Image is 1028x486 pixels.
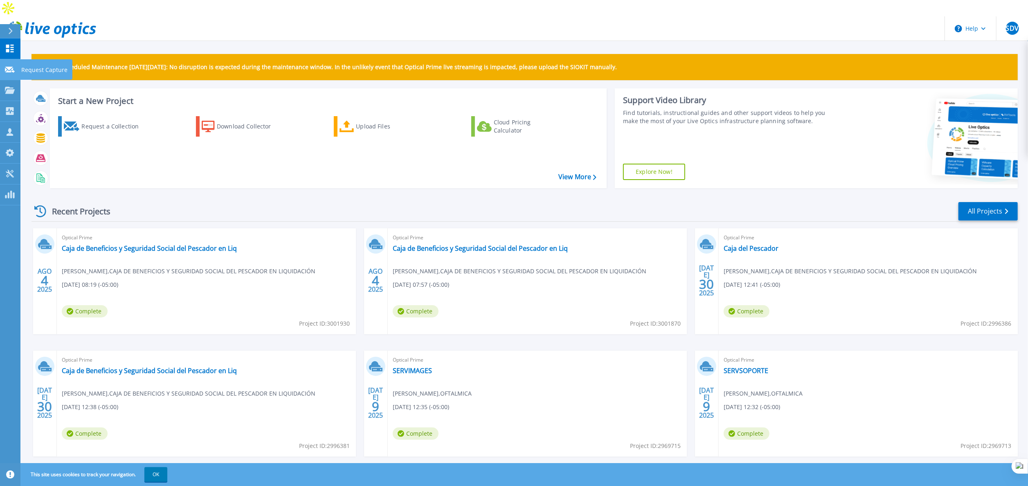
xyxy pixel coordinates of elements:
div: [DATE] 2025 [699,265,714,295]
span: 9 [372,403,379,410]
a: Caja del Pescador [724,244,778,252]
span: [DATE] 12:35 (-05:00) [393,403,449,412]
p: Scheduled Maintenance [DATE][DATE]: No disruption is expected during the maintenance window. In t... [61,64,617,70]
div: AGO 2025 [37,265,52,295]
div: Support Video Library [623,95,831,106]
div: Download Collector [217,118,282,135]
span: [DATE] 12:38 (-05:00) [62,403,118,412]
span: [PERSON_NAME] , OFTALMICA [724,389,803,398]
a: View More [558,173,596,181]
span: 30 [699,281,714,288]
span: Complete [393,305,439,317]
div: Find tutorials, instructional guides and other support videos to help you make the most of your L... [623,109,831,125]
div: Cloud Pricing Calculator [494,118,559,135]
span: [PERSON_NAME] , CAJA DE BENEFICIOS Y SEGURIDAD SOCIAL DEL PESCADOR EN LIQUIDACIÓN [724,267,977,276]
a: Caja de Beneficios y Seguridad Social del Pescador en Liq [62,244,237,252]
div: Request a Collection [81,118,147,135]
h3: Start a New Project [58,97,596,106]
button: Help [945,16,996,41]
span: Complete [724,305,769,317]
span: [PERSON_NAME] , CAJA DE BENEFICIOS Y SEGURIDAD SOCIAL DEL PESCADOR EN LIQUIDACIÓN [62,267,315,276]
span: Project ID: 2969715 [630,441,681,450]
span: Optical Prime [393,355,682,364]
span: This site uses cookies to track your navigation. [22,467,167,482]
a: Upload Files [334,116,425,137]
span: Optical Prime [724,233,1013,242]
a: Cloud Pricing Calculator [471,116,562,137]
button: SDV [996,16,1028,40]
button: OK [144,467,167,482]
span: Complete [724,427,769,440]
p: Request Capture [21,59,67,81]
span: 9 [703,403,710,410]
span: [PERSON_NAME] , OFTALMICA [393,389,472,398]
div: Recent Projects [31,201,121,221]
a: Caja de Beneficios y Seguridad Social del Pescador en Liq [62,367,237,375]
div: [DATE] 2025 [699,388,714,418]
a: All Projects [958,202,1018,220]
span: [DATE] 12:32 (-05:00) [724,403,780,412]
a: SERVSOPORTE [724,367,768,375]
a: SERVIMAGES [393,367,432,375]
span: [DATE] 08:19 (-05:00) [62,280,118,289]
a: Request a Collection [58,116,149,137]
span: Complete [62,305,108,317]
span: SDV [1006,25,1019,32]
span: Optical Prime [724,355,1013,364]
span: Project ID: 2996386 [961,319,1012,328]
span: [PERSON_NAME] , CAJA DE BENEFICIOS Y SEGURIDAD SOCIAL DEL PESCADOR EN LIQUIDACIÓN [62,389,315,398]
span: Project ID: 2969713 [961,441,1012,450]
div: [DATE] 2025 [368,388,383,418]
span: Optical Prime [62,233,351,242]
span: [DATE] 12:41 (-05:00) [724,280,780,289]
span: Optical Prime [62,355,351,364]
span: [DATE] 07:57 (-05:00) [393,280,449,289]
div: [DATE] 2025 [37,388,52,418]
a: Explore Now! [623,164,685,180]
span: 30 [37,403,52,410]
span: 4 [372,277,379,284]
span: Complete [393,427,439,440]
span: Complete [62,427,108,440]
span: Optical Prime [393,233,682,242]
span: Project ID: 2996381 [299,441,350,450]
a: Caja de Beneficios y Seguridad Social del Pescador en Liq [393,244,568,252]
div: Upload Files [356,118,421,135]
a: Download Collector [196,116,287,137]
span: Project ID: 3001870 [630,319,681,328]
span: 4 [41,277,48,284]
span: Project ID: 3001930 [299,319,350,328]
div: AGO 2025 [368,265,383,295]
span: [PERSON_NAME] , CAJA DE BENEFICIOS Y SEGURIDAD SOCIAL DEL PESCADOR EN LIQUIDACIÓN [393,267,646,276]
